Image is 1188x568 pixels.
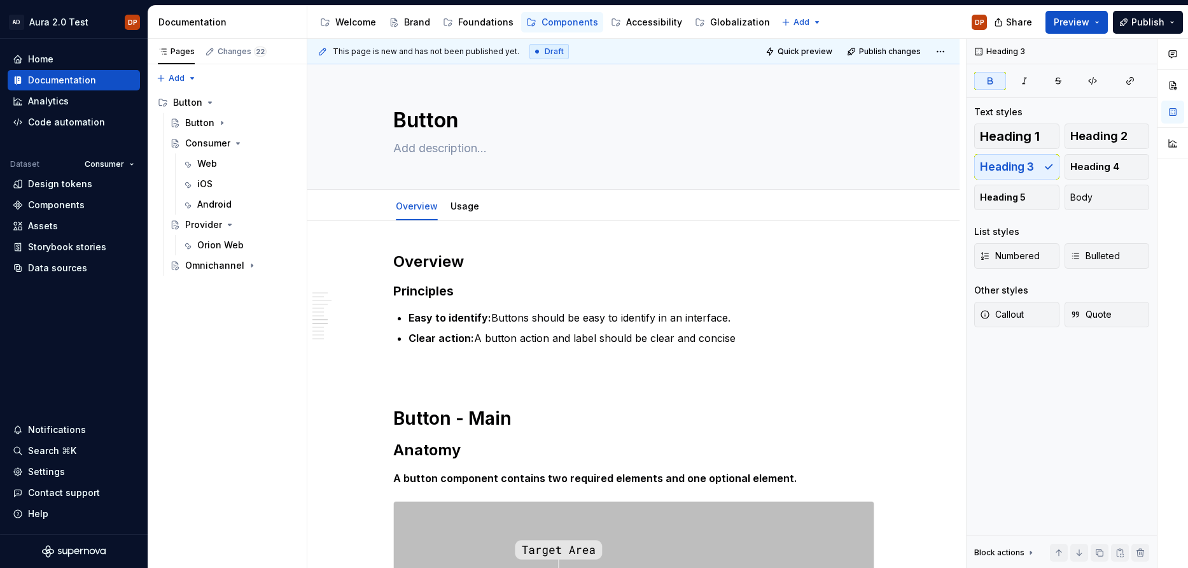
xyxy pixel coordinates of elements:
textarea: Button [391,105,872,136]
button: Help [8,504,140,524]
a: Globalization [690,12,775,32]
a: Components [8,195,140,215]
button: Body [1065,185,1150,210]
span: Add [793,17,809,27]
button: Add [153,69,200,87]
h3: Principles [393,282,874,300]
span: Consumer [85,159,124,169]
a: Assets [8,216,140,236]
a: Orion Web [177,235,302,255]
div: Orion Web [197,239,244,252]
button: Bulleted [1065,243,1150,269]
a: Data sources [8,258,140,278]
div: Block actions [974,548,1024,558]
div: Provider [185,218,222,231]
strong: Easy to identify: [409,311,491,324]
p: A button action and label should be clear and concise [409,330,874,346]
div: DP [128,17,137,27]
div: Block actions [974,544,1036,562]
div: Documentation [28,74,96,87]
div: Button [153,92,302,113]
button: Heading 4 [1065,154,1150,180]
span: Heading 1 [980,130,1040,143]
svg: Supernova Logo [42,545,106,558]
button: Numbered [974,243,1059,269]
div: Design tokens [28,178,92,190]
span: Heading 2 [1070,130,1128,143]
a: Storybook stories [8,237,140,257]
button: Search ⌘K [8,441,140,461]
div: Page tree [153,92,302,276]
h2: Overview [393,252,874,272]
a: iOS [177,174,302,194]
div: Globalization [710,16,770,29]
strong: Clear action: [409,332,474,344]
div: AD [9,15,24,30]
div: Contact support [28,486,100,499]
a: Button [165,113,302,133]
div: Storybook stories [28,241,106,253]
button: Quote [1065,302,1150,327]
a: Omnichannel [165,255,302,276]
div: Page tree [315,10,775,35]
div: List styles [974,225,1019,238]
a: Brand [384,12,435,32]
div: Components [28,199,85,211]
div: Brand [404,16,430,29]
button: Contact support [8,483,140,503]
div: Other styles [974,284,1028,297]
a: Analytics [8,91,140,111]
button: Preview [1045,11,1108,34]
a: Foundations [438,12,519,32]
div: Consumer [185,137,230,150]
div: Settings [28,465,65,478]
a: Welcome [315,12,381,32]
button: Consumer [79,155,140,173]
div: Accessibility [626,16,682,29]
strong: A button component contains two required elements and one optional element. [393,472,797,485]
div: Button [173,96,202,109]
a: Settings [8,462,140,482]
a: Accessibility [606,12,687,32]
a: Web [177,153,302,174]
span: Body [1070,191,1093,204]
button: Callout [974,302,1059,327]
span: Draft [545,46,564,57]
button: Notifications [8,420,140,440]
div: Home [28,53,53,66]
div: Aura 2.0 Test [29,16,88,29]
a: Android [177,194,302,215]
div: Overview [391,192,443,219]
span: This page is new and has not been published yet. [333,46,519,57]
button: ADAura 2.0 TestDP [3,8,145,36]
a: Design tokens [8,174,140,194]
a: Code automation [8,112,140,132]
span: Publish changes [859,46,921,57]
div: Documentation [158,16,302,29]
a: Consumer [165,133,302,153]
span: Heading 4 [1070,160,1119,173]
button: Quick preview [762,43,838,60]
span: Share [1006,16,1032,29]
div: Dataset [10,159,39,169]
div: Analytics [28,95,69,108]
div: Notifications [28,423,86,436]
div: Code automation [28,116,105,129]
button: Heading 1 [974,124,1059,149]
a: Provider [165,215,302,235]
div: Help [28,508,48,520]
a: Usage [451,201,479,211]
div: Pages [158,46,195,57]
div: Assets [28,220,58,232]
div: Foundations [458,16,514,29]
button: Publish [1113,11,1183,34]
div: Text styles [974,106,1023,118]
a: Overview [396,201,438,211]
button: Publish changes [843,43,926,60]
span: Add [169,73,185,83]
div: Welcome [335,16,376,29]
div: DP [975,17,984,27]
a: Components [521,12,603,32]
div: Components [542,16,598,29]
